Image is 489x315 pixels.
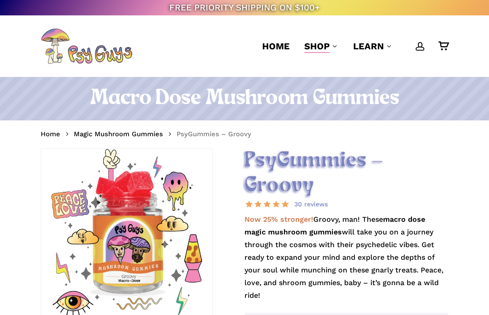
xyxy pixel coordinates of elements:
strong: Now 25% stronger! [244,215,313,224]
h1: Macro Dose Mushroom Gummies [41,86,448,111]
p: Groovy, man! These will take you on a journey through the cosmos with their psychedelic vibes. Ge... [244,213,448,313]
span: Shop [304,41,330,52]
a: Home [262,40,290,52]
span: PsyGummies – Groovy [177,130,251,138]
a: Home [41,129,60,138]
span: Learn [353,41,384,52]
a: Shop [304,40,339,52]
img: PsyGuys [41,28,132,64]
a: Learn [353,40,393,52]
h2: PsyGummies – Groovy [244,148,448,198]
nav: Main Menu [255,15,448,77]
strong: macro dose magic mushroom gummies [244,215,425,236]
span: Home [262,41,290,52]
a: Magic Mushroom Gummies [74,129,163,138]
